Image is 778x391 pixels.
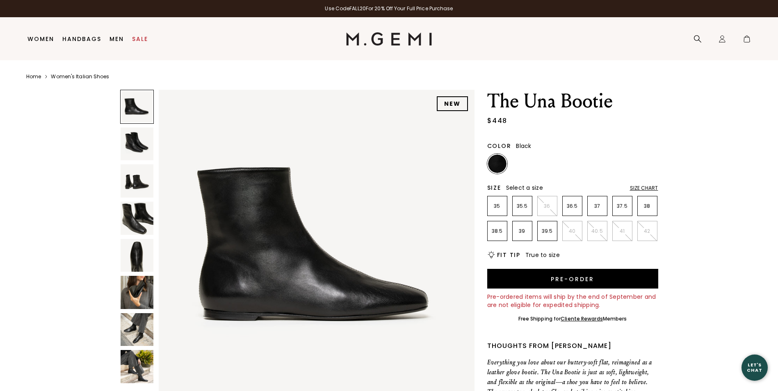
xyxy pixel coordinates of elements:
img: Gunmetal [563,155,582,173]
h1: The Una Bootie [487,90,658,113]
span: True to size [525,251,560,259]
img: The Una Bootie [121,164,154,198]
span: Select a size [506,184,543,192]
img: The Una Bootie [121,350,154,383]
img: The Una Bootie [121,202,154,235]
p: 36.5 [563,203,582,209]
img: Chocolate [513,155,532,173]
strong: FALL20 [349,5,366,12]
div: Free Shipping for Members [518,316,627,322]
a: Home [26,73,41,80]
div: Let's Chat [741,362,768,373]
div: Thoughts from [PERSON_NAME] [487,341,658,351]
p: 39.5 [538,228,557,234]
p: 35 [488,203,507,209]
h2: Color [487,143,511,149]
a: Cliente Rewards [561,315,603,322]
img: The Una Bootie [121,127,154,161]
img: M.Gemi [346,32,432,45]
div: Size Chart [630,185,658,191]
p: 38.5 [488,228,507,234]
a: Handbags [62,36,101,42]
a: Women [27,36,54,42]
img: The Una Bootie [121,313,154,346]
a: Sale [132,36,148,42]
p: 40.5 [588,228,607,234]
p: 37 [588,203,607,209]
div: Pre-ordered items will ship by the end of September and are not eligible for expedited shipping. [487,293,658,309]
h2: Size [487,184,501,191]
img: Light Tan [538,155,557,173]
p: 37.5 [613,203,632,209]
h2: Fit Tip [497,252,520,258]
img: The Una Bootie [121,276,154,309]
img: Black [488,155,506,173]
p: 40 [563,228,582,234]
a: Men [110,36,124,42]
a: Women's Italian Shoes [51,73,109,80]
p: 35.5 [513,203,532,209]
img: The Una Bootie [121,239,154,272]
p: 36 [538,203,557,209]
p: 39 [513,228,532,234]
p: 41 [613,228,632,234]
div: $448 [487,116,507,126]
button: Pre-order [487,269,658,289]
p: 38 [638,203,657,209]
div: NEW [437,96,468,111]
p: 42 [638,228,657,234]
span: Black [516,142,531,150]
